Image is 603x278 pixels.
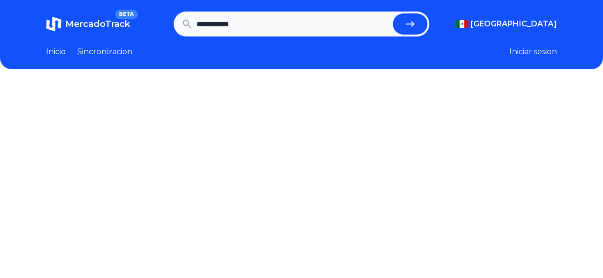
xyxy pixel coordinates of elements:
[46,46,66,58] a: Inicio
[46,16,130,32] a: MercadoTrackBETA
[46,16,61,32] img: MercadoTrack
[455,20,469,28] img: Mexico
[65,19,130,29] span: MercadoTrack
[77,46,132,58] a: Sincronizacion
[455,18,557,30] button: [GEOGRAPHIC_DATA]
[115,10,138,19] span: BETA
[471,18,557,30] span: [GEOGRAPHIC_DATA]
[509,46,557,58] button: Iniciar sesion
